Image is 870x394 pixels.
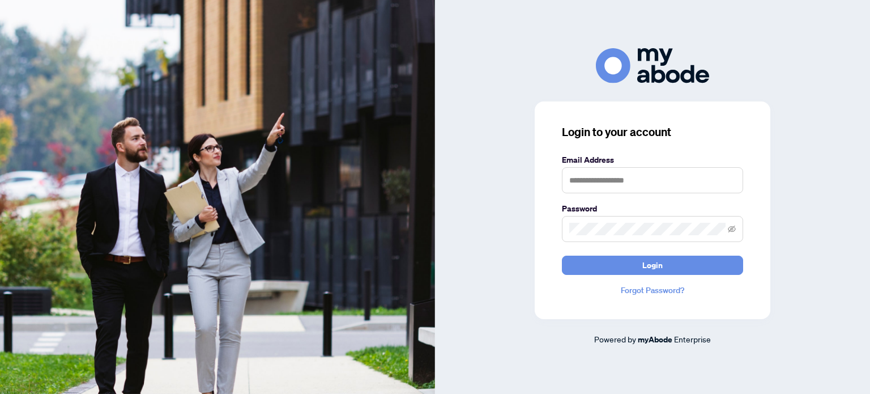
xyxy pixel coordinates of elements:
[562,154,743,166] label: Email Address
[674,334,711,344] span: Enterprise
[642,256,663,274] span: Login
[594,334,636,344] span: Powered by
[638,333,672,346] a: myAbode
[562,202,743,215] label: Password
[562,124,743,140] h3: Login to your account
[596,48,709,83] img: ma-logo
[562,284,743,296] a: Forgot Password?
[562,256,743,275] button: Login
[728,225,736,233] span: eye-invisible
